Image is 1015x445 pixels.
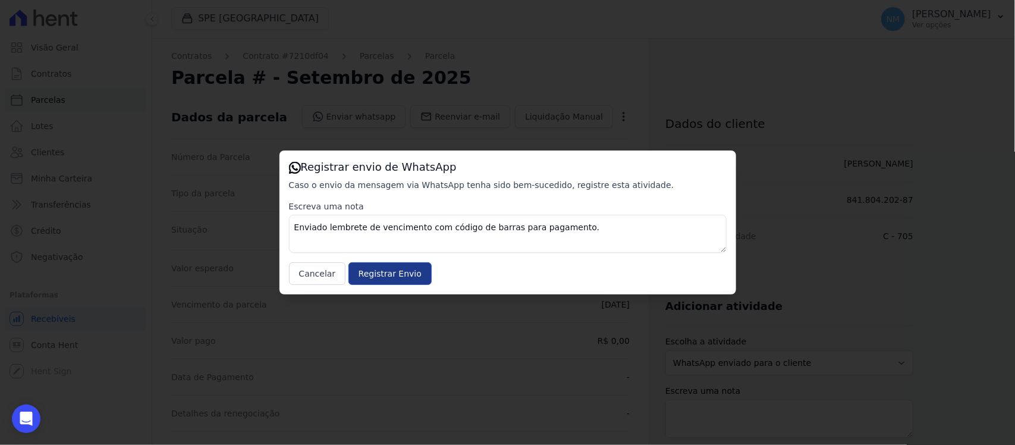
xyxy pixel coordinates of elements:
button: Cancelar [289,262,346,285]
textarea: Enviado lembrete de vencimento com código de barras para pagamento. [289,215,727,253]
p: Caso o envio da mensagem via WhatsApp tenha sido bem-sucedido, registre esta atividade. [289,179,727,191]
input: Registrar Envio [348,262,432,285]
div: Open Intercom Messenger [12,405,40,433]
label: Escreva uma nota [289,200,727,212]
h3: Registrar envio de WhatsApp [289,160,727,174]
